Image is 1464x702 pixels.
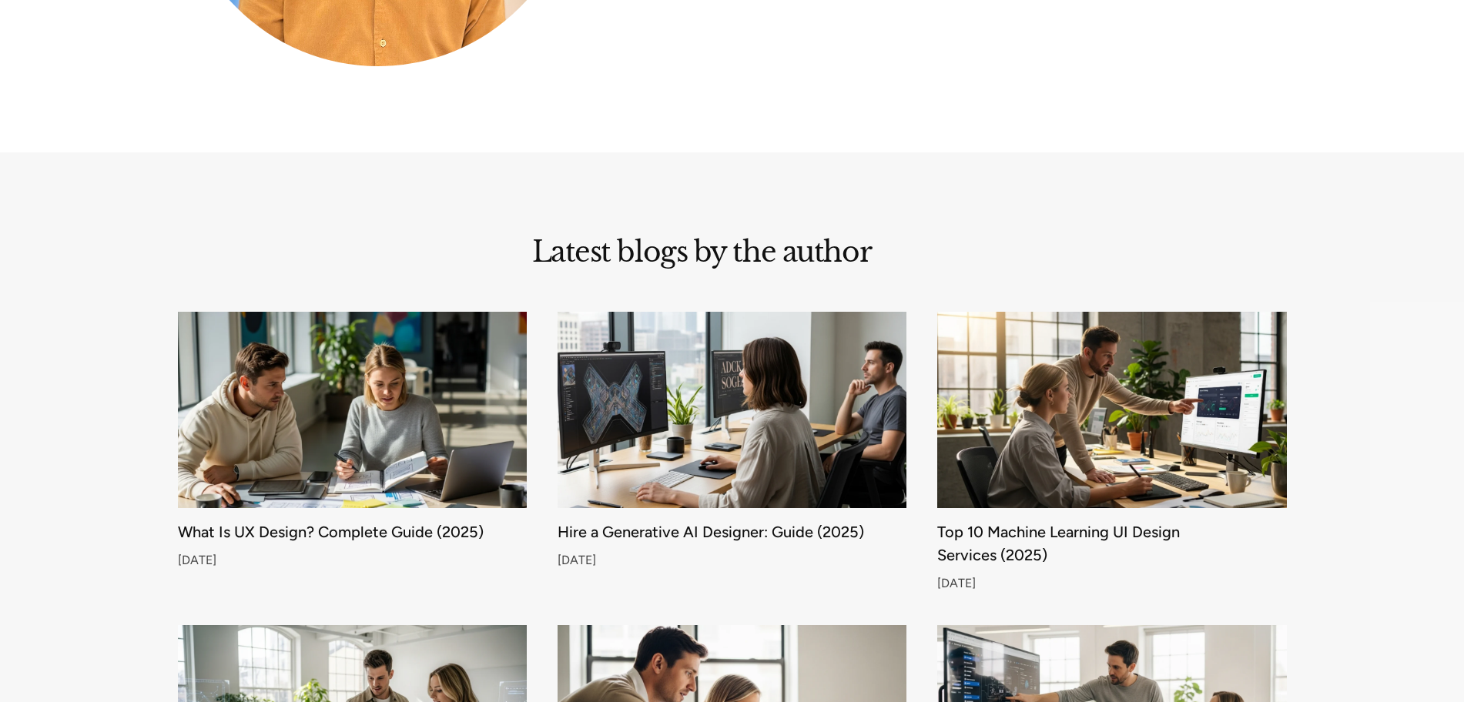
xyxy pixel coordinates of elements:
[178,556,527,565] div: [DATE]
[937,312,1286,588] a: Top 10 Machine Learning UI Design Services (2025)[DATE]
[558,526,906,537] div: Hire a Generative AI Designer: Guide (2025)
[178,312,527,588] a: What Is UX Design? Complete Guide (2025)[DATE]
[937,579,1286,588] div: [DATE]
[558,312,906,588] a: Hire a Generative AI Designer: Guide (2025)[DATE]
[558,556,906,565] div: [DATE]
[937,526,1286,560] div: Top 10 Machine Learning UI Design Services (2025)
[532,239,933,262] h2: Latest blogs by the author
[178,526,527,537] div: What Is UX Design? Complete Guide (2025)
